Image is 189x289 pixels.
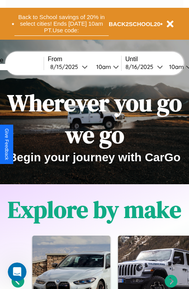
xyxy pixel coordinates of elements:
[165,63,186,70] div: 10am
[92,63,113,70] div: 10am
[8,263,26,281] iframe: Intercom live chat
[14,12,109,36] button: Back to School savings of 20% in select cities! Ends [DATE] 10am PT.Use code:
[48,63,90,71] button: 8/15/2025
[109,21,161,27] b: BACK2SCHOOL20
[8,194,181,226] h1: Explore by make
[4,129,9,160] div: Give Feedback
[50,63,82,70] div: 8 / 15 / 2025
[125,63,157,70] div: 8 / 16 / 2025
[48,56,121,63] label: From
[90,63,121,71] button: 10am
